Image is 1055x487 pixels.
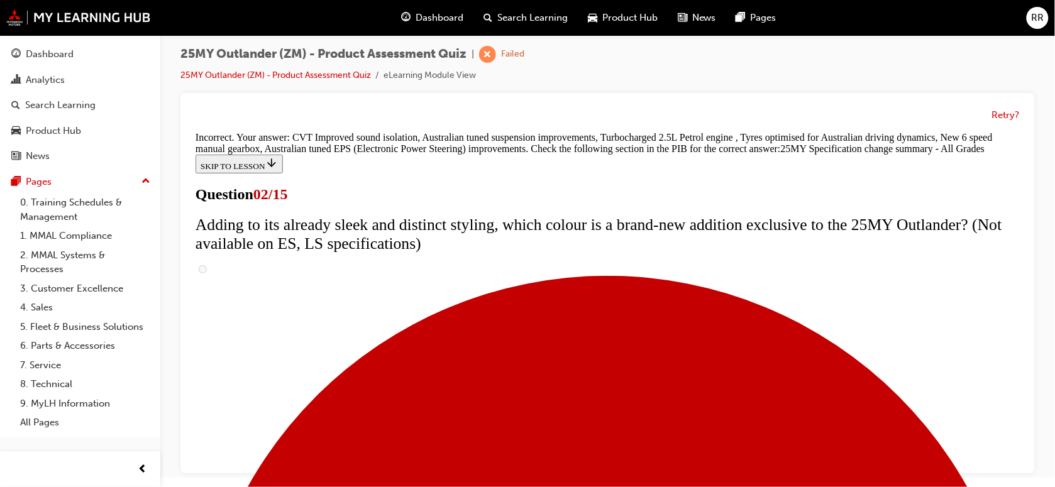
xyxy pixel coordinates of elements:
a: News [5,145,155,168]
a: Search Learning [5,94,155,117]
span: | [472,47,474,62]
a: car-iconProduct Hub [578,5,668,31]
img: mmal [6,9,151,26]
button: DashboardAnalyticsSearch LearningProduct HubNews [5,40,155,170]
span: learningRecordVerb_FAIL-icon [479,46,496,63]
div: Analytics [26,73,65,87]
a: Dashboard [5,43,155,66]
span: news-icon [678,10,687,26]
a: 5. Fleet & Business Solutions [15,317,155,337]
span: search-icon [11,100,20,111]
span: news-icon [11,151,21,162]
a: 8. Technical [15,375,155,394]
a: Analytics [5,68,155,92]
a: 2. MMAL Systems & Processes [15,246,155,279]
span: guage-icon [401,10,411,26]
a: 7. Service [15,356,155,375]
div: Incorrect. Your answer: CVT Improved sound isolation, Australian tuned suspension improvements, T... [5,5,829,28]
a: pages-iconPages [726,5,787,31]
a: Product Hub [5,119,155,143]
div: Failed [501,48,524,60]
a: 9. MyLH Information [15,394,155,413]
a: 3. Customer Excellence [15,279,155,298]
span: pages-icon [11,177,21,188]
a: 0. Training Schedules & Management [15,193,155,226]
span: RR [1032,11,1044,25]
span: Product Hub [602,11,658,25]
span: guage-icon [11,49,21,60]
span: 25MY Outlander (ZM) - Product Assessment Quiz [180,47,467,62]
button: SKIP TO LESSON [5,28,92,47]
button: Pages [5,170,155,194]
div: Pages [26,175,52,189]
span: News [692,11,716,25]
div: Product Hub [26,124,81,138]
span: Dashboard [416,11,463,25]
span: Search Learning [497,11,568,25]
span: Pages [751,11,776,25]
span: car-icon [588,10,597,26]
div: News [26,149,50,163]
a: All Pages [15,413,155,432]
button: RR [1027,7,1049,29]
a: 6. Parts & Accessories [15,336,155,356]
a: guage-iconDashboard [391,5,473,31]
div: Search Learning [25,98,96,112]
span: prev-icon [138,462,148,478]
span: SKIP TO LESSON [10,35,87,44]
a: news-iconNews [668,5,726,31]
span: chart-icon [11,75,21,86]
button: Retry? [992,108,1020,123]
span: pages-icon [736,10,746,26]
li: eLearning Module View [384,68,476,83]
a: search-iconSearch Learning [473,5,578,31]
span: up-icon [141,173,150,190]
div: Dashboard [26,47,74,62]
span: search-icon [483,10,492,26]
span: car-icon [11,126,21,137]
a: 25MY Outlander (ZM) - Product Assessment Quiz [180,70,371,80]
a: 4. Sales [15,298,155,317]
a: 1. MMAL Compliance [15,226,155,246]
